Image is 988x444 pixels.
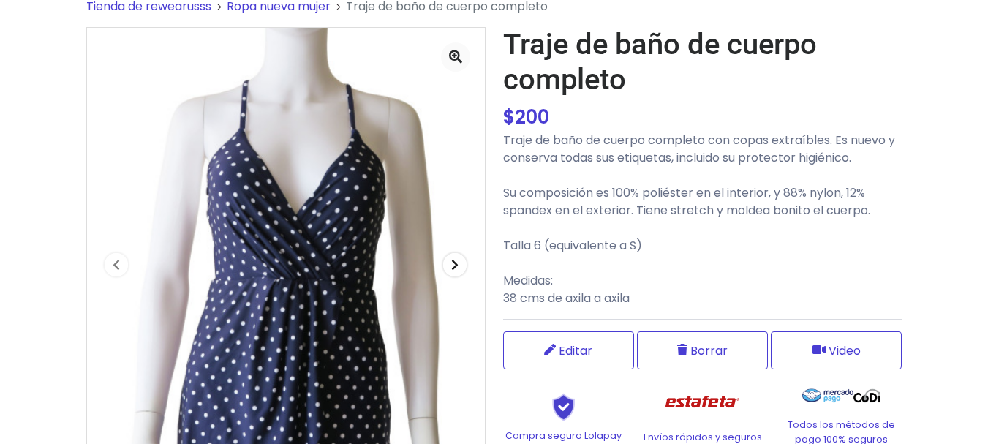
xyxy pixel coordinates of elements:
[527,393,600,421] img: Shield
[503,132,902,307] p: Traje de baño de cuerpo completo con copas extraíbles. Es nuevo y conserva todas sus etiquetas, i...
[559,342,592,360] span: Editar
[642,430,763,444] p: Envíos rápidos y seguros
[637,331,768,369] button: Borrar
[503,103,902,132] div: $
[853,381,880,410] img: Codi Logo
[503,27,902,97] h1: Traje de baño de cuerpo completo
[771,331,902,369] button: Video
[654,381,751,423] img: Estafeta Logo
[802,381,854,410] img: Mercado Pago Logo
[503,331,634,369] a: Editar
[690,342,728,360] span: Borrar
[515,104,549,130] span: 200
[829,342,861,360] span: Video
